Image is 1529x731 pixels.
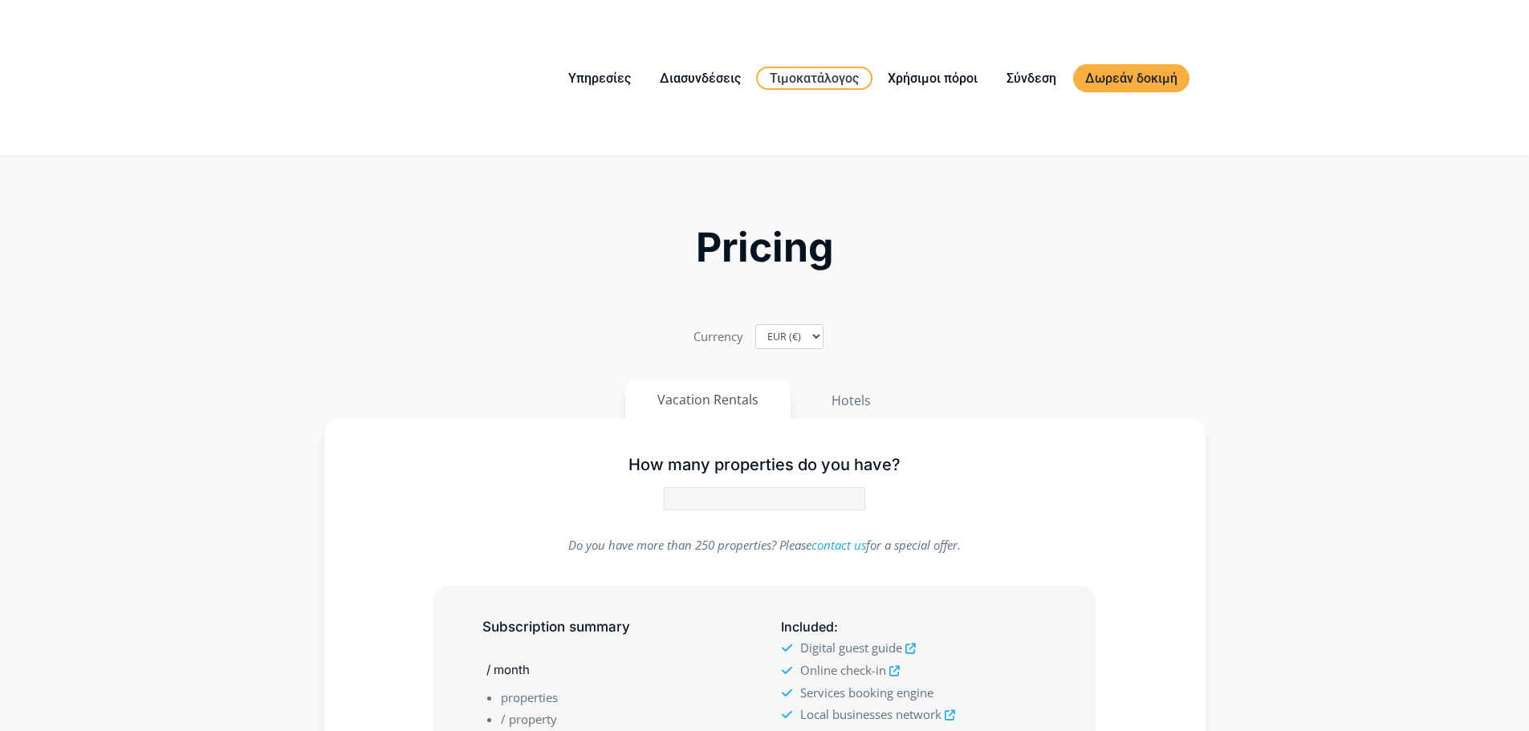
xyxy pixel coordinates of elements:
[781,617,1046,637] h5: :
[800,706,941,722] span: Local businesses network
[781,619,834,635] span: Included
[433,534,1096,556] p: Do you have more than 250 properties? Please for a special offer.
[433,455,1096,475] h5: How many properties do you have?
[486,662,530,677] span: / month
[800,684,933,701] span: Services booking engine
[756,67,872,90] a: Τιμοκατάλογος
[324,229,1206,266] h2: Pricing
[482,617,747,637] h5: Subscription summary
[876,68,990,88] a: Χρήσιμοι πόροι
[693,326,743,347] label: Currency
[800,640,902,656] span: Digital guest guide
[799,381,904,420] button: Hotels
[501,689,558,705] span: properties
[800,662,886,678] span: Online check-in
[1073,64,1189,92] a: Δωρεάν δοκιμή
[625,381,791,419] button: Vacation Rentals
[501,711,557,727] span: / property
[811,537,866,553] a: contact us
[994,68,1068,88] a: Σύνδεση
[556,68,643,88] a: Υπηρεσίες
[648,68,753,88] a: Διασυνδέσεις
